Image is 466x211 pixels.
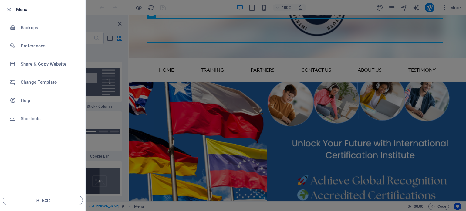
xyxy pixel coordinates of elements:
[21,60,77,68] h6: Share & Copy Website
[21,97,77,104] h6: Help
[0,91,85,110] a: Help
[16,6,80,13] h6: Menu
[3,196,83,205] button: Exit
[21,115,77,122] h6: Shortcuts
[21,24,77,31] h6: Backups
[21,42,77,49] h6: Preferences
[21,79,77,86] h6: Change Template
[8,198,78,203] span: Exit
